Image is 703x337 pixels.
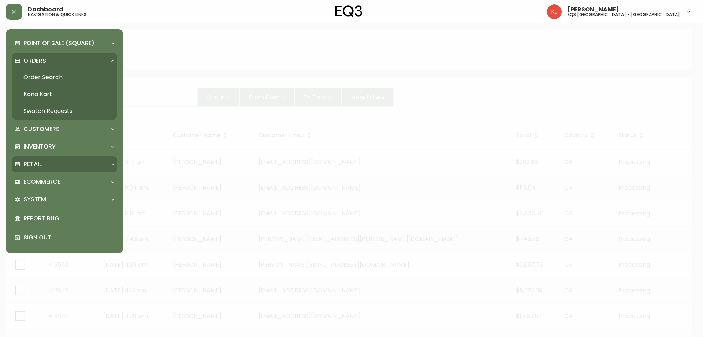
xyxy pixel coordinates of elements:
div: Report Bug [12,209,117,228]
span: [PERSON_NAME] [568,7,619,12]
h5: eq3 [GEOGRAPHIC_DATA] - [GEOGRAPHIC_DATA] [568,12,680,17]
a: Kona Kart [12,86,117,103]
div: Point of Sale (Square) [12,35,117,51]
p: Sign Out [23,234,114,242]
p: Report Bug [23,215,114,223]
span: Dashboard [28,7,63,12]
div: System [12,191,117,208]
div: Sign Out [12,228,117,247]
p: Ecommerce [23,178,60,186]
p: Inventory [23,143,56,151]
div: Inventory [12,139,117,155]
p: Orders [23,57,46,65]
p: Retail [23,160,42,168]
div: Orders [12,53,117,69]
h5: navigation & quick links [28,12,86,17]
p: Customers [23,125,60,133]
p: System [23,195,46,204]
img: logo [335,5,362,17]
div: Customers [12,121,117,137]
a: Order Search [12,69,117,86]
div: Retail [12,156,117,172]
img: 24a625d34e264d2520941288c4a55f8e [547,4,562,19]
div: Ecommerce [12,174,117,190]
a: Swatch Requests [12,103,117,120]
p: Point of Sale (Square) [23,39,94,47]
